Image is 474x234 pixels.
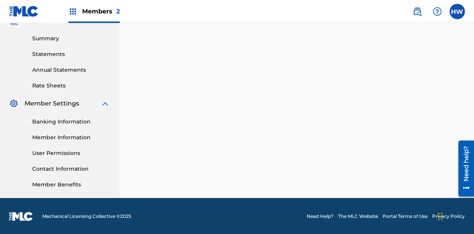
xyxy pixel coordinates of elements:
a: Rate Sheets [32,82,110,90]
a: Statements [32,50,110,58]
a: Need Help? [307,213,334,220]
a: Privacy Policy [432,213,465,220]
img: expand [101,99,110,108]
span: Mechanical Licensing Collective © 2025 [42,213,131,220]
iframe: Resource Center [453,138,474,199]
div: Drag [438,205,443,228]
span: Members [82,7,120,16]
div: User Menu [449,4,465,19]
a: The MLC Website [338,213,378,220]
a: Portal Terms of Use [383,213,428,220]
a: Member Benefits [32,181,110,189]
img: search [413,7,422,16]
img: MLC Logo [9,6,39,17]
a: Member Information [32,133,110,142]
span: Member Settings [25,99,79,108]
a: Annual Statements [32,66,110,74]
img: help [433,7,442,16]
iframe: Chat Widget [436,197,474,234]
span: 2 [116,8,120,15]
img: Member Settings [9,99,18,108]
a: Summary [32,35,110,43]
a: Public Search [410,4,425,19]
a: Banking Information [32,118,110,126]
a: User Permissions [32,149,110,157]
img: Top Rightsholders [68,7,78,16]
div: Help [429,4,445,19]
a: Contact Information [32,165,110,173]
img: logo [9,212,33,221]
